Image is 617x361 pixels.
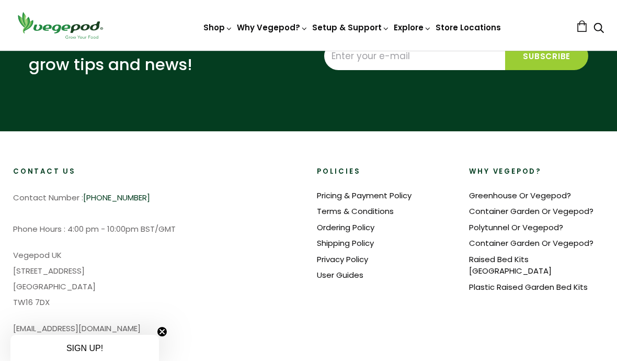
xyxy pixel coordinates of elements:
a: Container Garden Or Vegepod? [469,238,593,249]
h2: Policies [317,167,452,177]
a: Pricing & Payment Policy [317,190,412,201]
a: Privacy Policy [317,254,368,265]
a: Shipping Policy [317,238,374,249]
p: Vegepod UK [STREET_ADDRESS] [GEOGRAPHIC_DATA] TW16 7DX [13,247,300,310]
p: Contact Number : Phone Hours : 4:00 pm - 10:00pm BST/GMT [13,190,300,237]
h2: Why Vegepod? [469,167,604,177]
a: Setup & Support [312,22,390,33]
a: Greenhouse Or Vegepod? [469,190,571,201]
a: User Guides [317,269,363,280]
img: Vegepod [13,10,107,40]
a: Shop [203,22,233,33]
a: Container Garden Or Vegepod? [469,206,593,217]
a: [EMAIL_ADDRESS][DOMAIN_NAME] [13,323,141,334]
a: [PHONE_NUMBER] [83,192,150,203]
a: Search [593,24,604,35]
a: Raised Bed Kits [GEOGRAPHIC_DATA] [469,254,552,277]
span: SIGN UP! [66,344,103,353]
button: Close teaser [157,326,167,337]
a: Ordering Policy [317,222,374,233]
p: Get the latest product specials, grow tips and news! [29,28,290,76]
input: Enter your e-mail [324,42,505,70]
a: Plastic Raised Garden Bed Kits [469,281,588,292]
a: Why Vegepod? [237,22,308,33]
a: Terms & Conditions [317,206,394,217]
input: Subscribe [505,42,588,70]
a: Store Locations [436,22,501,33]
a: Explore [394,22,431,33]
div: SIGN UP!Close teaser [10,335,159,361]
h2: Contact Us [13,167,300,177]
a: Polytunnel Or Vegepod? [469,222,563,233]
